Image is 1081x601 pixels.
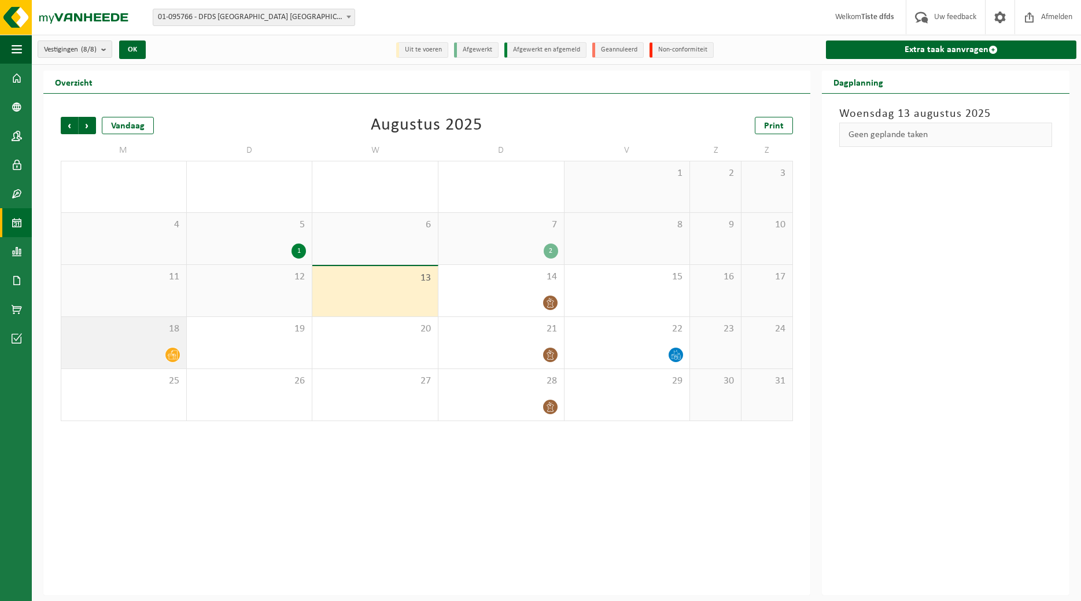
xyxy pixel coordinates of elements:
[444,271,558,283] span: 14
[570,219,684,231] span: 8
[43,71,104,93] h2: Overzicht
[570,375,684,388] span: 29
[444,375,558,388] span: 28
[396,42,448,58] li: Uit te voeren
[67,375,180,388] span: 25
[755,117,793,134] a: Print
[454,42,499,58] li: Afgewerkt
[570,167,684,180] span: 1
[312,140,438,161] td: W
[153,9,355,26] span: 01-095766 - DFDS BELGIUM NV - GENT
[544,244,558,259] div: 2
[318,219,432,231] span: 6
[592,42,644,58] li: Geannuleerd
[504,42,586,58] li: Afgewerkt en afgemeld
[444,323,558,335] span: 21
[826,40,1077,59] a: Extra taak aanvragen
[67,323,180,335] span: 18
[839,123,1053,147] div: Geen geplande taken
[102,117,154,134] div: Vandaag
[696,219,735,231] span: 9
[318,323,432,335] span: 20
[79,117,96,134] span: Volgende
[318,272,432,285] span: 13
[193,375,307,388] span: 26
[444,219,558,231] span: 7
[696,167,735,180] span: 2
[741,140,793,161] td: Z
[822,71,895,93] h2: Dagplanning
[193,271,307,283] span: 12
[747,323,787,335] span: 24
[696,375,735,388] span: 30
[690,140,741,161] td: Z
[696,271,735,283] span: 16
[153,9,355,25] span: 01-095766 - DFDS BELGIUM NV - GENT
[44,41,97,58] span: Vestigingen
[67,271,180,283] span: 11
[61,140,187,161] td: M
[764,121,784,131] span: Print
[187,140,313,161] td: D
[570,271,684,283] span: 15
[565,140,691,161] td: V
[318,375,432,388] span: 27
[747,271,787,283] span: 17
[696,323,735,335] span: 23
[570,323,684,335] span: 22
[61,117,78,134] span: Vorige
[81,46,97,53] count: (8/8)
[747,219,787,231] span: 10
[438,140,565,161] td: D
[119,40,146,59] button: OK
[861,13,894,21] strong: Tiste dfds
[193,323,307,335] span: 19
[839,105,1053,123] h3: Woensdag 13 augustus 2025
[38,40,112,58] button: Vestigingen(8/8)
[67,219,180,231] span: 4
[650,42,714,58] li: Non-conformiteit
[371,117,482,134] div: Augustus 2025
[292,244,306,259] div: 1
[193,219,307,231] span: 5
[747,167,787,180] span: 3
[747,375,787,388] span: 31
